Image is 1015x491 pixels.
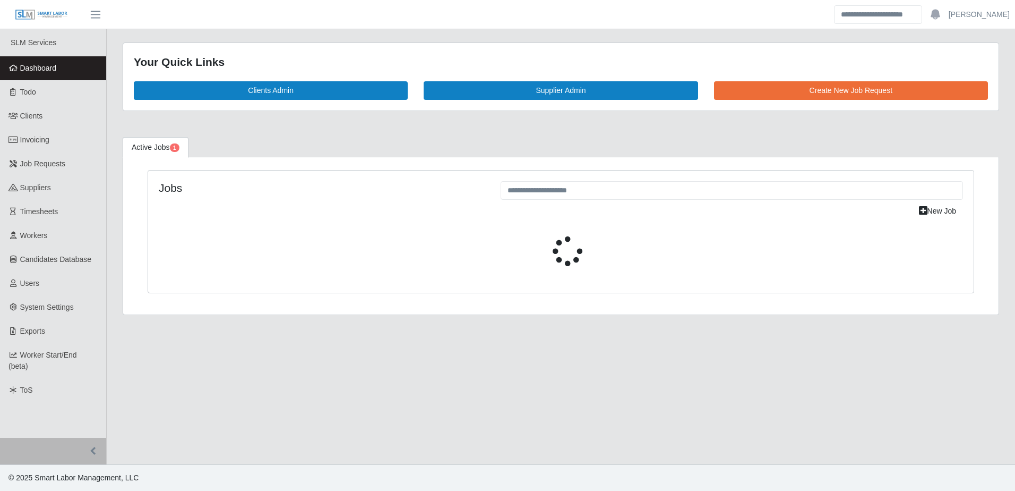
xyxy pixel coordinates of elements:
span: Workers [20,231,48,240]
a: New Job [912,202,963,221]
a: Active Jobs [123,137,188,158]
a: [PERSON_NAME] [949,9,1010,20]
span: ToS [20,386,33,394]
span: Candidates Database [20,255,92,264]
div: Your Quick Links [134,54,988,71]
span: System Settings [20,303,74,311]
a: Create New Job Request [714,81,988,100]
span: Dashboard [20,64,57,72]
span: Exports [20,327,45,335]
span: Todo [20,88,36,96]
span: SLM Services [11,38,56,47]
span: Users [20,279,40,287]
a: Clients Admin [134,81,408,100]
span: Suppliers [20,183,51,192]
img: SLM Logo [15,9,68,21]
span: Invoicing [20,136,49,144]
input: Search [834,5,922,24]
span: Worker Start/End (beta) [8,351,77,370]
a: Supplier Admin [424,81,698,100]
h4: Jobs [159,181,485,194]
span: Timesheets [20,207,58,216]
span: Job Requests [20,159,66,168]
span: Pending Jobs [170,143,179,152]
span: Clients [20,112,43,120]
span: © 2025 Smart Labor Management, LLC [8,473,139,482]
